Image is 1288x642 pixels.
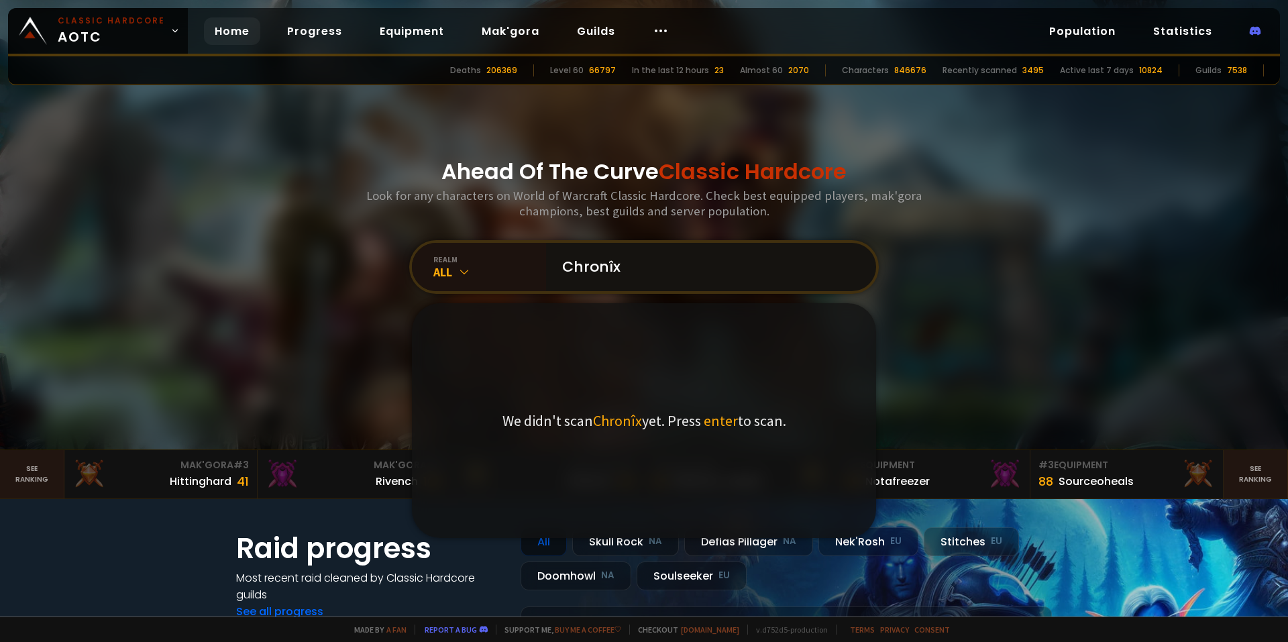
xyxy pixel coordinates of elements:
div: In the last 12 hours [632,64,709,76]
a: Mak'Gora#2Rivench100 [258,450,451,498]
a: Consent [914,625,950,635]
div: Characters [842,64,889,76]
div: 3495 [1022,64,1044,76]
div: Equipment [1038,458,1215,472]
div: Skull Rock [572,527,679,556]
span: enter [704,411,738,430]
span: AOTC [58,15,165,47]
div: Active last 7 days [1060,64,1134,76]
div: Soulseeker [637,561,747,590]
span: # 3 [233,458,249,472]
span: v. d752d5 - production [747,625,828,635]
div: Rivench [376,473,418,490]
a: Seeranking [1224,450,1288,498]
input: Search a character... [554,243,860,291]
a: #2Equipment88Notafreezer [837,450,1030,498]
a: Mak'gora [471,17,550,45]
div: 2070 [788,64,809,76]
div: 10824 [1139,64,1163,76]
a: a month agozgpetri on godDefias Pillager8 /90 [521,606,1052,642]
h3: Look for any characters on World of Warcraft Classic Hardcore. Check best equipped players, mak'g... [361,188,927,219]
small: NA [601,569,614,582]
a: Mak'Gora#3Hittinghard41 [64,450,258,498]
div: Nek'Rosh [818,527,918,556]
div: 206369 [486,64,517,76]
div: Hittinghard [170,473,231,490]
div: Sourceoheals [1059,473,1134,490]
a: See all progress [236,604,323,619]
a: Terms [850,625,875,635]
h1: Ahead Of The Curve [441,156,847,188]
small: Classic Hardcore [58,15,165,27]
a: Classic HardcoreAOTC [8,8,188,54]
small: NA [649,535,662,548]
div: realm [433,254,546,264]
div: Recently scanned [943,64,1017,76]
div: 23 [714,64,724,76]
div: All [521,527,567,556]
a: Privacy [880,625,909,635]
div: Deaths [450,64,481,76]
a: Home [204,17,260,45]
div: Stitches [924,527,1019,556]
a: a fan [386,625,407,635]
div: Notafreezer [865,473,930,490]
div: 7538 [1227,64,1247,76]
div: Level 60 [550,64,584,76]
span: Chronîx [593,411,642,430]
small: EU [718,569,730,582]
div: 88 [1038,472,1053,490]
div: 41 [237,472,249,490]
p: We didn't scan yet. Press to scan. [502,411,786,430]
div: All [433,264,546,280]
small: NA [783,535,796,548]
span: # 3 [1038,458,1054,472]
span: Classic Hardcore [659,156,847,186]
small: EU [890,535,902,548]
h1: Raid progress [236,527,504,570]
a: Buy me a coffee [555,625,621,635]
div: Doomhowl [521,561,631,590]
a: #3Equipment88Sourceoheals [1030,450,1224,498]
span: Made by [346,625,407,635]
a: Statistics [1142,17,1223,45]
span: Support me, [496,625,621,635]
div: Equipment [845,458,1022,472]
div: Mak'Gora [266,458,442,472]
a: Population [1038,17,1126,45]
small: EU [991,535,1002,548]
div: Mak'Gora [72,458,249,472]
div: Almost 60 [740,64,783,76]
a: Guilds [566,17,626,45]
a: Progress [276,17,353,45]
a: Report a bug [425,625,477,635]
div: Defias Pillager [684,527,813,556]
div: 846676 [894,64,926,76]
a: Equipment [369,17,455,45]
h4: Most recent raid cleaned by Classic Hardcore guilds [236,570,504,603]
a: [DOMAIN_NAME] [681,625,739,635]
div: Guilds [1195,64,1222,76]
span: Checkout [629,625,739,635]
div: 66797 [589,64,616,76]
